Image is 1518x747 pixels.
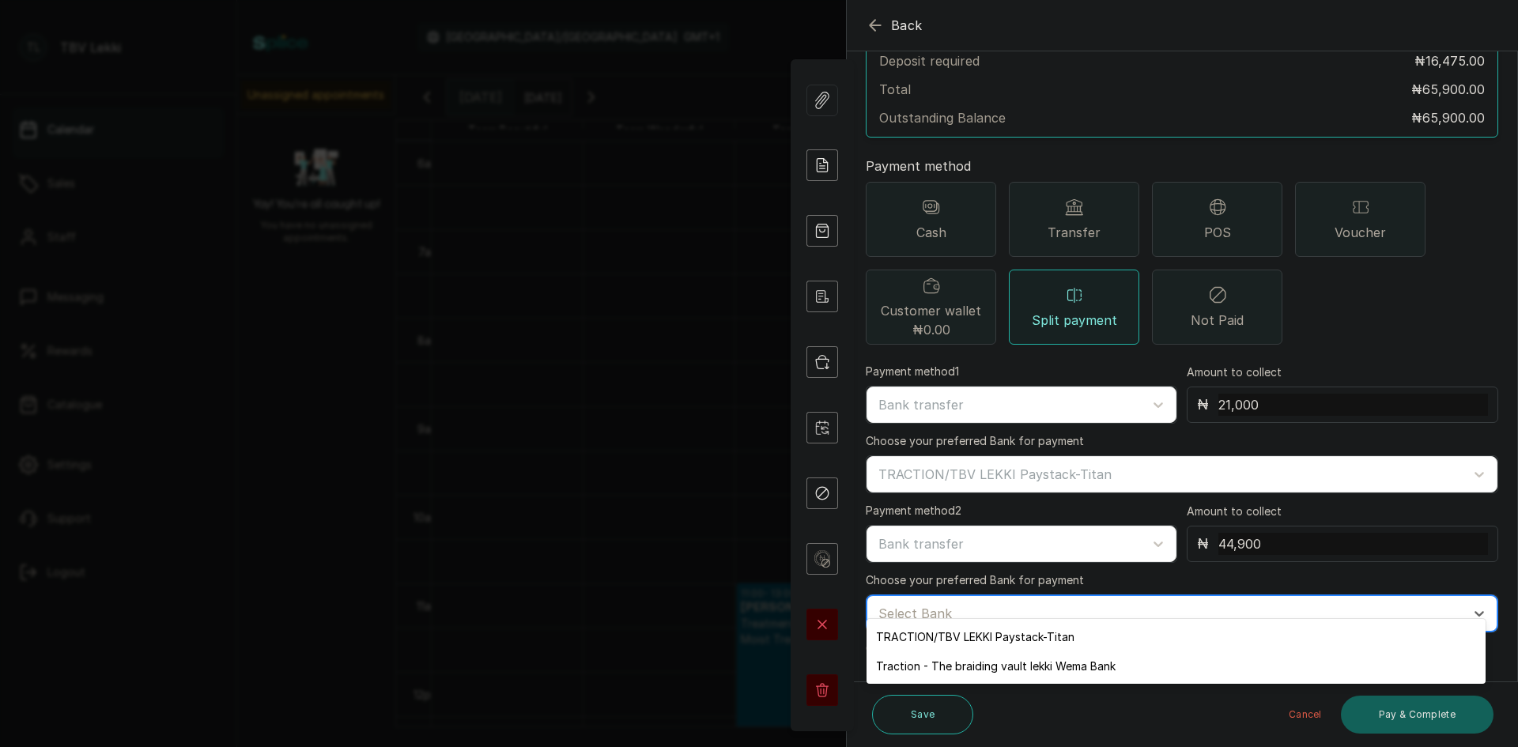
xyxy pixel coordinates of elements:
[1191,311,1244,330] span: Not Paid
[1197,533,1209,555] p: ₦
[1197,394,1209,416] p: ₦
[866,632,1498,658] p: Outstanding balance: ₦0.00
[916,223,946,242] span: Cash
[1218,394,1488,416] input: Enter amount
[866,572,1084,588] label: Choose your preferred Bank for payment
[1276,696,1335,734] button: Cancel
[866,16,923,35] button: Back
[867,651,1486,681] div: Traction - The braiding vault lekki Wema Bank
[879,80,911,99] p: Total
[872,695,973,734] button: Save
[1032,311,1117,330] span: Split payment
[891,16,923,35] span: Back
[1218,533,1488,555] input: Enter amount
[879,108,1006,127] p: Outstanding Balance
[912,320,950,339] span: ₦0.00
[866,157,1498,175] p: Payment method
[1048,223,1101,242] span: Transfer
[1187,364,1282,380] label: Amount to collect
[881,301,981,339] span: Customer wallet
[1414,51,1485,70] p: ₦16,475.00
[1335,223,1386,242] span: Voucher
[866,503,961,519] label: Payment method 2
[1411,80,1485,99] p: ₦65,900.00
[866,433,1084,449] label: Choose your preferred Bank for payment
[1341,696,1493,734] button: Pay & Complete
[1411,108,1485,127] p: ₦65,900.00
[867,622,1486,651] div: TRACTION/TBV LEKKI Paystack-Titan
[1187,504,1282,519] label: Amount to collect
[866,364,959,379] label: Payment method 1
[1204,223,1231,242] span: POS
[879,51,980,70] p: Deposit required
